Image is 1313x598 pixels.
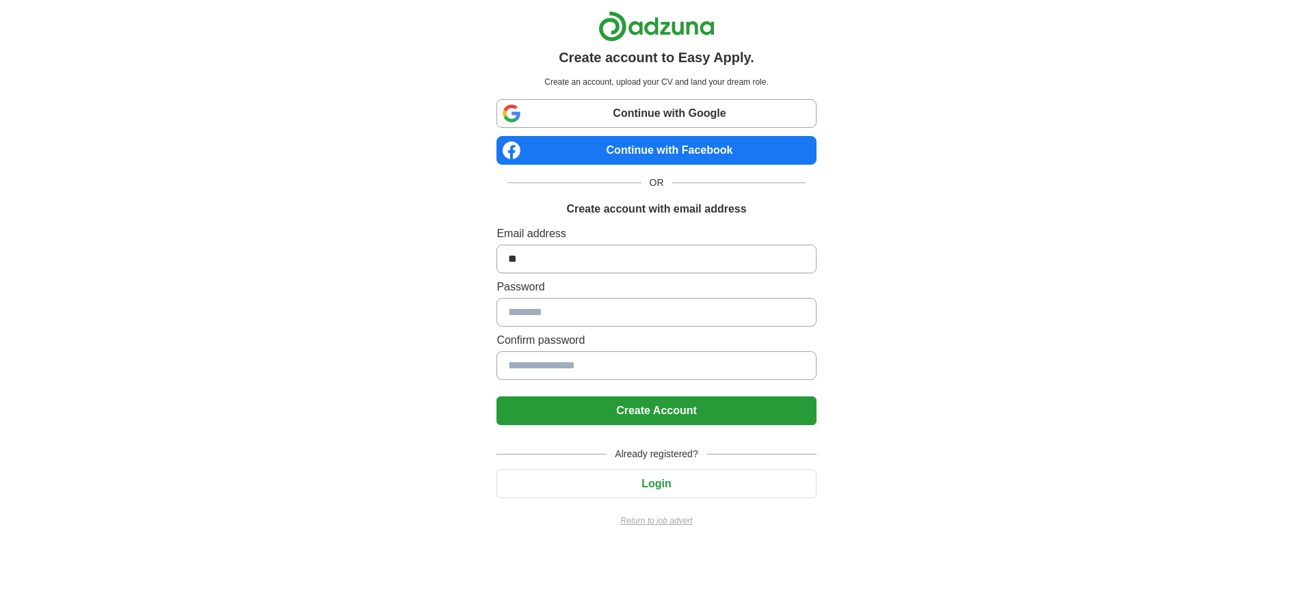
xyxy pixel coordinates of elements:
button: Create Account [496,396,816,425]
h1: Create account to Easy Apply. [559,47,754,68]
span: Already registered? [607,447,706,461]
a: Continue with Google [496,99,816,128]
img: Adzuna logo [598,11,715,42]
h1: Create account with email address [566,201,746,217]
label: Confirm password [496,332,816,349]
a: Return to job advert [496,515,816,527]
button: Login [496,470,816,498]
label: Password [496,279,816,295]
a: Login [496,478,816,489]
label: Email address [496,226,816,242]
p: Create an account, upload your CV and land your dream role. [499,76,813,88]
a: Continue with Facebook [496,136,816,165]
span: OR [641,176,672,190]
